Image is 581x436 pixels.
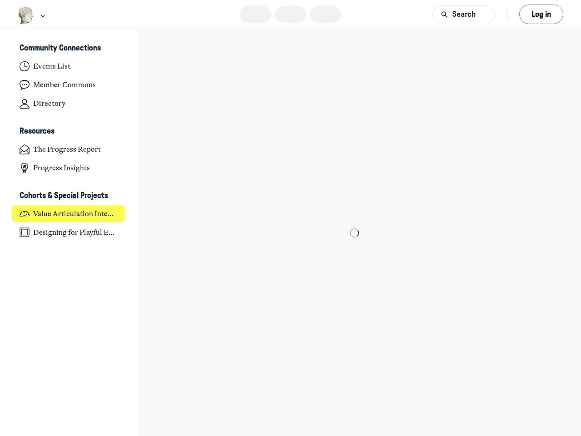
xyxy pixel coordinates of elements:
[519,5,563,24] button: Log in
[33,145,101,154] h4: The Progress Report
[18,7,34,25] img: Museums as Progress logo
[12,160,126,177] a: Progress Insights
[20,191,108,201] h3: Cohorts & Special Projects
[12,95,126,112] a: Directory
[12,41,126,56] button: Community ConnectionsCollapse space
[12,58,126,75] a: Events List
[33,80,96,89] h4: Member Commons
[432,5,495,23] button: Search
[12,188,126,203] button: Cohorts & Special ProjectsCollapse space
[33,163,90,173] h4: Progress Insights
[12,124,126,139] button: ResourcesCollapse space
[33,209,118,218] h4: Value Articulation Intensive (Cultural Leadership Lab)
[12,205,126,222] a: Value Articulation Intensive (Cultural Leadership Lab)
[33,228,118,237] h4: Designing for Playful Engagement
[33,99,65,108] h4: Directory
[20,44,101,53] h3: Community Connections
[33,62,70,71] h4: Events List
[12,77,126,94] a: Member Commons
[20,127,54,136] h3: Resources
[12,224,126,241] a: Designing for Playful Engagement
[18,6,47,25] button: Museums as Progress logo
[12,141,126,158] a: The Progress Report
